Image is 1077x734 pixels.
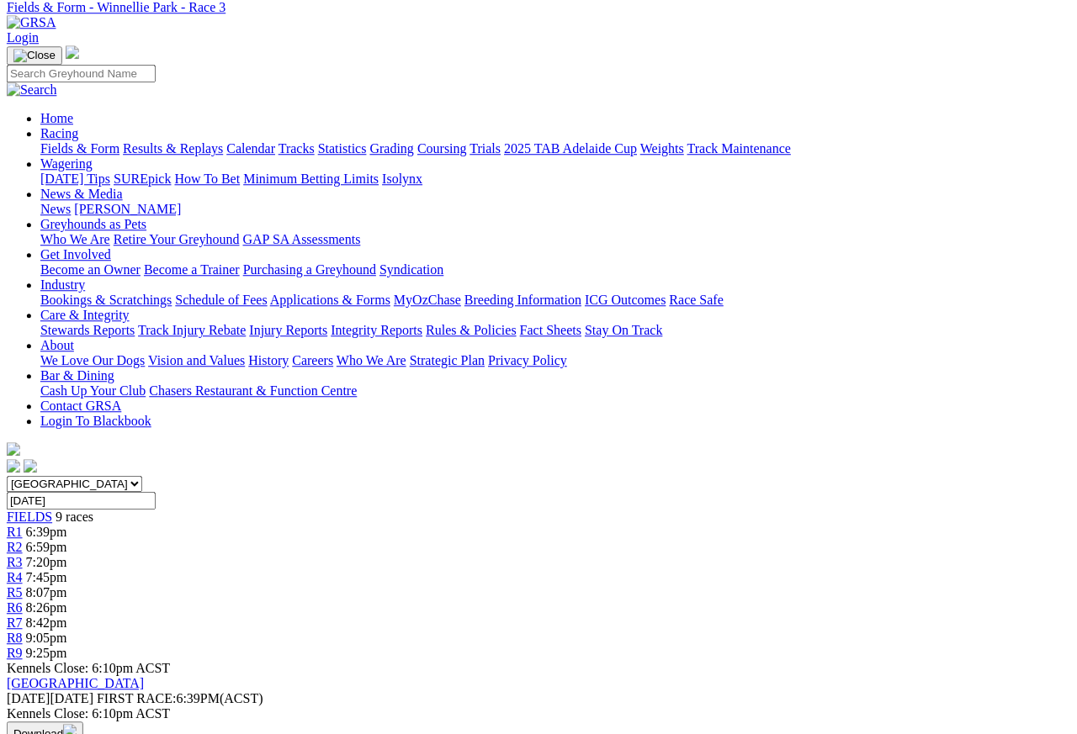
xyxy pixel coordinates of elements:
a: News & Media [40,187,123,201]
a: Who We Are [337,353,406,367]
a: Minimum Betting Limits [243,172,379,186]
a: Integrity Reports [331,323,422,337]
a: Login [7,30,39,45]
a: 2025 TAB Adelaide Cup [504,141,637,156]
a: Industry [40,277,85,292]
div: Kennels Close: 6:10pm ACST [7,706,1070,721]
span: FIRST RACE: [97,691,176,705]
div: Bar & Dining [40,383,1070,399]
div: Get Involved [40,262,1070,277]
input: Search [7,65,156,82]
a: Stewards Reports [40,323,135,337]
span: Kennels Close: 6:10pm ACST [7,661,170,675]
a: Cash Up Your Club [40,383,146,398]
a: [GEOGRAPHIC_DATA] [7,676,144,690]
a: Tracks [279,141,315,156]
a: R6 [7,600,23,615]
img: logo-grsa-white.png [7,442,20,456]
a: Trials [470,141,501,156]
div: Care & Integrity [40,323,1070,338]
a: Statistics [318,141,367,156]
a: We Love Our Dogs [40,353,145,367]
a: Care & Integrity [40,308,130,322]
a: Contact GRSA [40,399,121,413]
a: Breeding Information [464,293,581,307]
span: 6:59pm [26,540,67,554]
a: Schedule of Fees [175,293,267,307]
a: Results & Replays [123,141,223,156]
div: Racing [40,141,1070,156]
span: 8:07pm [26,585,67,599]
span: [DATE] [7,691,50,705]
div: Greyhounds as Pets [40,232,1070,247]
a: Applications & Forms [270,293,390,307]
span: R7 [7,615,23,630]
a: Become an Owner [40,262,141,277]
a: Home [40,111,73,125]
a: Become a Trainer [144,262,240,277]
img: Search [7,82,57,98]
a: Stay On Track [585,323,662,337]
a: R5 [7,585,23,599]
a: Vision and Values [148,353,245,367]
a: Fact Sheets [520,323,581,337]
input: Select date [7,492,156,510]
a: Syndication [379,262,443,277]
a: [PERSON_NAME] [74,202,181,216]
a: Racing [40,126,78,140]
div: Wagering [40,172,1070,187]
a: Login To Blackbook [40,414,151,428]
span: R1 [7,525,23,539]
span: 7:45pm [26,570,67,584]
span: 8:26pm [26,600,67,615]
a: Track Maintenance [687,141,791,156]
a: Strategic Plan [410,353,485,367]
a: Careers [292,353,333,367]
a: R4 [7,570,23,584]
a: Get Involved [40,247,111,261]
span: 6:39PM(ACST) [97,691,263,705]
a: Rules & Policies [426,323,517,337]
a: R9 [7,646,23,660]
a: SUREpick [114,172,171,186]
span: [DATE] [7,691,93,705]
a: GAP SA Assessments [243,232,361,246]
a: Isolynx [382,172,422,186]
span: 7:20pm [26,555,67,569]
a: Coursing [417,141,467,156]
span: 8:42pm [26,615,67,630]
a: Retire Your Greyhound [114,232,240,246]
img: Close [13,49,56,62]
a: Bookings & Scratchings [40,293,172,307]
a: Wagering [40,156,93,171]
a: Greyhounds as Pets [40,217,146,231]
a: ICG Outcomes [585,293,666,307]
a: Weights [640,141,684,156]
a: MyOzChase [394,293,461,307]
span: 6:39pm [26,525,67,539]
img: twitter.svg [24,459,37,473]
div: About [40,353,1070,368]
a: How To Bet [175,172,241,186]
span: R2 [7,540,23,554]
img: GRSA [7,15,56,30]
a: R8 [7,631,23,645]
a: Race Safe [669,293,723,307]
a: [DATE] Tips [40,172,110,186]
span: 9 races [56,510,93,524]
a: Grading [370,141,414,156]
a: R3 [7,555,23,569]
a: Privacy Policy [488,353,567,367]
a: About [40,338,74,352]
div: News & Media [40,202,1070,217]
button: Toggle navigation [7,46,62,65]
a: Calendar [226,141,275,156]
a: FIELDS [7,510,52,524]
div: Industry [40,293,1070,308]
a: Fields & Form [40,141,119,156]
